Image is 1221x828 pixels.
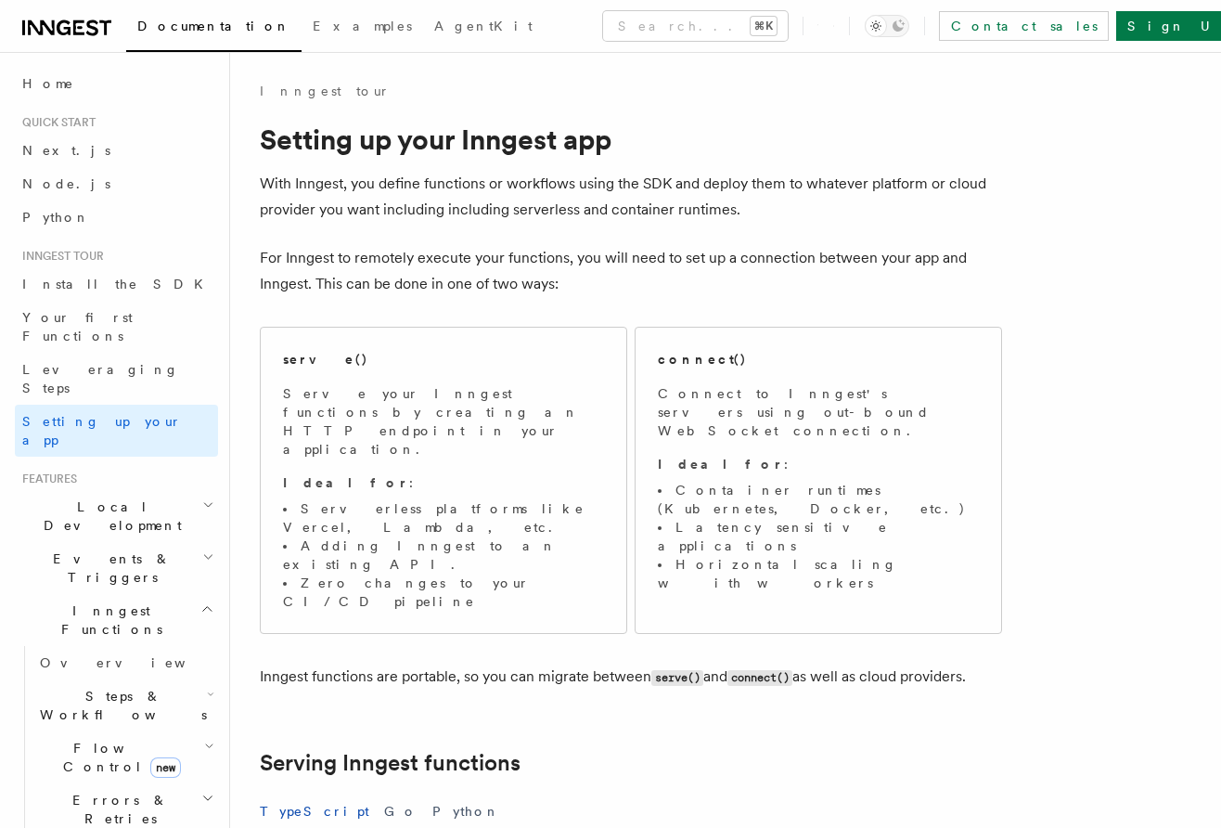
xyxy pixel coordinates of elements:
a: serve()Serve your Inngest functions by creating an HTTP endpoint in your application.Ideal for:Se... [260,327,627,634]
li: Zero changes to your CI/CD pipeline [283,574,604,611]
a: Install the SDK [15,267,218,301]
strong: Ideal for [658,457,784,472]
span: Setting up your app [22,414,182,447]
span: Events & Triggers [15,550,202,587]
p: Inngest functions are portable, so you can migrate between and as well as cloud providers. [260,664,1002,691]
a: AgentKit [423,6,544,50]
span: Python [22,210,90,225]
li: Horizontal scaling with workers [658,555,979,592]
span: Node.js [22,176,110,191]
span: Inngest Functions [15,602,200,639]
button: Inngest Functions [15,594,218,646]
button: Flow Controlnew [32,731,218,783]
li: Adding Inngest to an existing API. [283,537,604,574]
a: Next.js [15,134,218,167]
span: Next.js [22,143,110,158]
li: Container runtimes (Kubernetes, Docker, etc.) [658,481,979,518]
span: Your first Functions [22,310,133,343]
a: Home [15,67,218,100]
code: connect() [727,670,792,686]
span: new [150,757,181,778]
p: : [658,455,979,473]
span: Local Development [15,498,202,535]
span: Flow Control [32,739,204,776]
a: Inngest tour [260,82,390,100]
p: With Inngest, you define functions or workflows using the SDK and deploy them to whatever platfor... [260,171,1002,223]
a: Serving Inngest functions [260,750,521,776]
span: Leveraging Steps [22,362,179,395]
button: Events & Triggers [15,542,218,594]
a: Your first Functions [15,301,218,353]
span: Errors & Retries [32,791,201,828]
a: Examples [302,6,423,50]
button: Search...⌘K [603,11,788,41]
p: : [283,473,604,492]
span: Features [15,472,77,486]
a: Contact sales [939,11,1109,41]
span: Inngest tour [15,249,104,264]
li: Latency sensitive applications [658,518,979,555]
h2: serve() [283,350,368,369]
a: Node.js [15,167,218,201]
span: Quick start [15,115,96,130]
span: AgentKit [434,19,533,33]
p: Serve your Inngest functions by creating an HTTP endpoint in your application. [283,384,604,459]
kbd: ⌘K [751,17,777,35]
span: Install the SDK [22,277,214,291]
p: Connect to Inngest's servers using out-bound WebSocket connection. [658,384,979,440]
li: Serverless platforms like Vercel, Lambda, etc. [283,499,604,537]
a: Python [15,201,218,234]
a: Overview [32,646,218,679]
span: Examples [313,19,412,33]
a: connect()Connect to Inngest's servers using out-bound WebSocket connection.Ideal for:Container ru... [635,327,1002,634]
a: Leveraging Steps [15,353,218,405]
button: Local Development [15,490,218,542]
span: Steps & Workflows [32,687,207,724]
h2: connect() [658,350,747,369]
span: Home [22,74,74,93]
code: serve() [651,670,703,686]
span: Documentation [137,19,290,33]
span: Overview [40,655,231,670]
button: Steps & Workflows [32,679,218,731]
a: Setting up your app [15,405,218,457]
strong: Ideal for [283,475,409,490]
h1: Setting up your Inngest app [260,123,1002,156]
button: Toggle dark mode [865,15,909,37]
a: Documentation [126,6,302,52]
p: For Inngest to remotely execute your functions, you will need to set up a connection between your... [260,245,1002,297]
